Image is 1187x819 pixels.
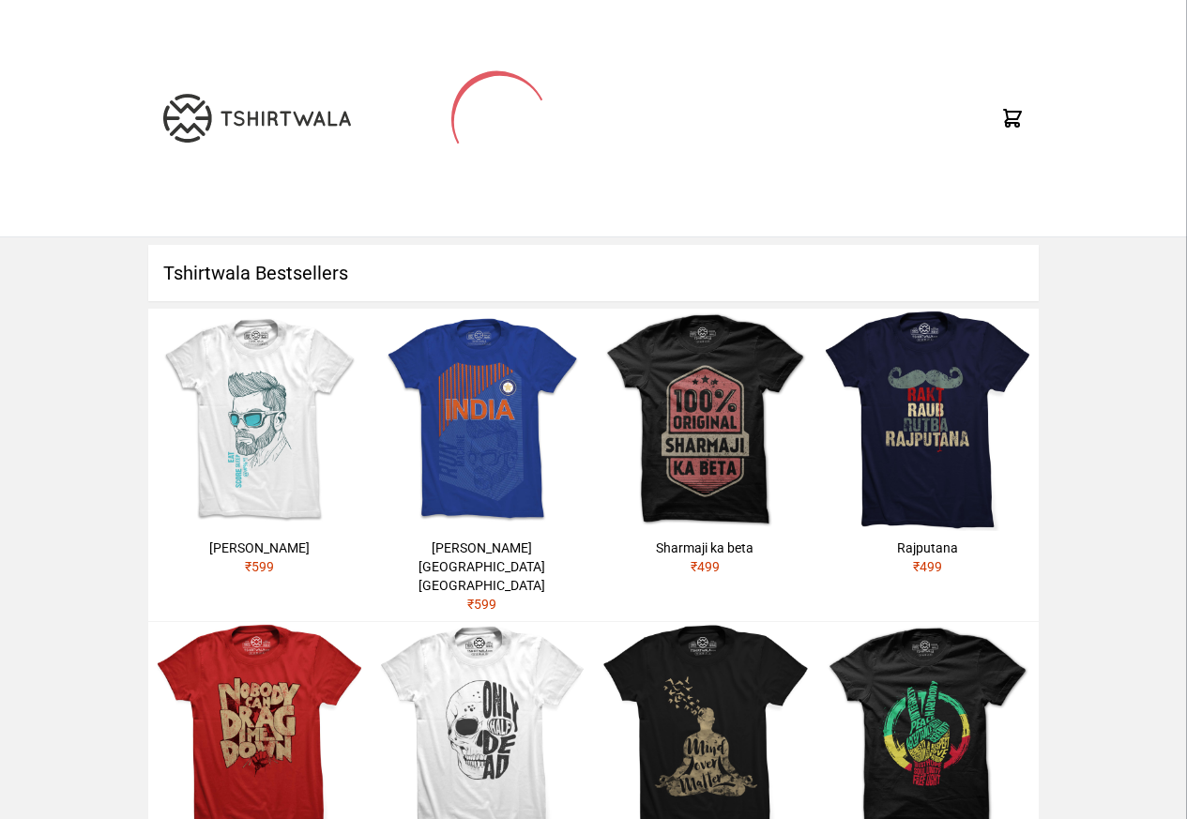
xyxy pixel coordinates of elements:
img: TW-LOGO-400-104.png [163,94,351,143]
img: KOHLI-JERSEY-ROUNDNECK-MALE-FINAL-MOCKUP-1500px-FRONT.jpg [371,309,593,531]
div: Sharmaji ka beta [601,538,809,557]
a: Sharmaji ka beta₹499 [594,309,816,584]
div: [PERSON_NAME] [156,538,363,557]
img: KOHLI-ROUNDNECK-MALE-FINAL-MOCKUP-1500px-WHITE.jpg [148,309,371,531]
div: [PERSON_NAME] [GEOGRAPHIC_DATA] [GEOGRAPHIC_DATA] [378,538,586,595]
img: 1-6.jpg [594,309,816,531]
span: ₹ 499 [691,559,720,574]
a: [PERSON_NAME]₹599 [148,309,371,584]
a: [PERSON_NAME] [GEOGRAPHIC_DATA] [GEOGRAPHIC_DATA]₹599 [371,309,593,621]
span: ₹ 599 [245,559,274,574]
h1: Tshirtwala Bestsellers [148,245,1039,301]
span: ₹ 599 [467,597,496,612]
img: 1-2.jpg [816,309,1039,531]
div: Rajputana [824,538,1031,557]
span: ₹ 499 [913,559,942,574]
a: Rajputana₹499 [816,309,1039,584]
